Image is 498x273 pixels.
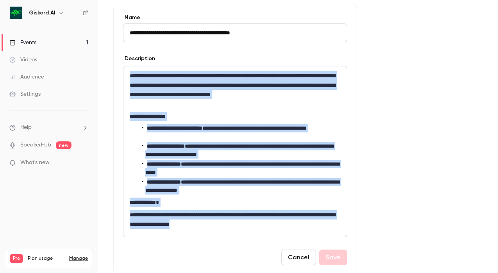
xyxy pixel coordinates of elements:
[79,159,88,166] iframe: Noticeable Trigger
[9,123,88,132] li: help-dropdown-opener
[20,123,32,132] span: Help
[28,255,64,262] span: Plan usage
[10,7,22,19] img: Giskard AI
[9,73,44,81] div: Audience
[9,56,37,64] div: Videos
[29,9,55,17] h6: Giskard AI
[123,14,347,21] label: Name
[20,141,51,149] a: SpeakerHub
[9,90,41,98] div: Settings
[123,55,155,62] label: Description
[56,141,71,149] span: new
[123,66,347,237] div: editor
[9,39,36,46] div: Events
[281,250,316,265] button: Cancel
[20,159,50,167] span: What's new
[123,66,347,237] section: description
[69,255,88,262] a: Manage
[10,254,23,263] span: Pro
